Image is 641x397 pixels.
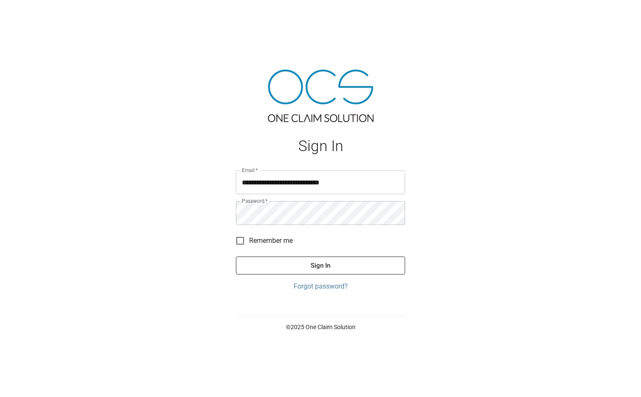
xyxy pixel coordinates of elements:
[242,166,258,174] label: Email
[10,5,44,22] img: ocs-logo-white-transparent.png
[236,257,405,274] button: Sign In
[249,236,293,246] span: Remember me
[236,137,405,155] h1: Sign In
[268,70,373,122] img: ocs-logo-tra.png
[242,197,268,204] label: Password
[236,281,405,292] a: Forgot password?
[236,323,405,331] p: © 2025 One Claim Solution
